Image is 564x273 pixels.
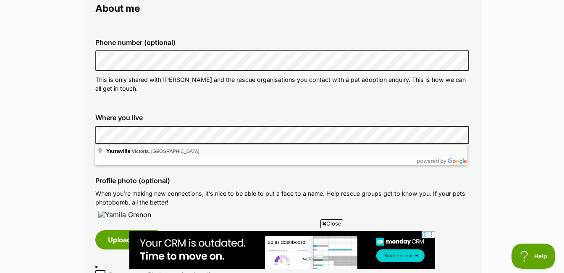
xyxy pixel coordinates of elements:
span: Yarraville [106,148,131,154]
label: Profile photo (optional) [95,177,469,184]
label: Where you live [95,114,469,121]
span: Close [320,219,343,228]
p: This is only shared with [PERSON_NAME] and the rescue organisations you contact with a pet adopti... [95,75,469,93]
button: Upload image [95,230,165,249]
iframe: Help Scout Beacon - Open [512,244,556,269]
span: Victoria [132,149,149,154]
img: Yamila Grenon [98,211,182,218]
span: , [GEOGRAPHIC_DATA] [132,149,199,154]
label: Phone number (optional) [95,39,469,46]
iframe: Advertisement [129,231,435,269]
legend: About me [95,3,469,14]
p: When you’re making new connections, it’s nice to be able to put a face to a name. Help rescue gro... [95,189,469,207]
